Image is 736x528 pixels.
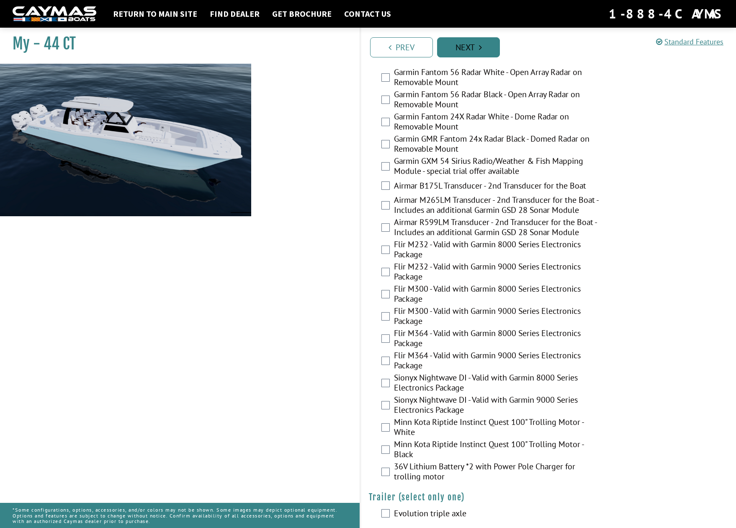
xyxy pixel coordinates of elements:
label: Garmin Fantom 56 Radar Black - Open Array Radar on Removable Mount [394,89,599,111]
label: Garmin GXM 54 Sirius Radio/Weather & Fish Mapping Module - special trial offer available [394,156,599,178]
a: Contact Us [340,8,395,19]
a: Next [437,37,500,57]
label: Flir M364 - Valid with Garmin 9000 Series Electronics Package [394,350,599,373]
label: Flir M300 - Valid with Garmin 8000 Series Electronics Package [394,284,599,306]
ul: Pagination [368,36,736,57]
h4: Trailer (select only one) [369,492,728,502]
label: Flir M232 - Valid with Garmin 9000 Series Electronics Package [394,261,599,284]
h1: My - 44 CT [13,34,339,53]
img: white-logo-c9c8dbefe5ff5ceceb0f0178aa75bf4bb51f6bca0971e226c86eb53dfe498488.png [13,6,96,22]
a: Find Dealer [206,8,264,19]
label: Garmin Fantom 56 Radar White - Open Array Radar on Removable Mount [394,67,599,89]
label: Flir M232 - Valid with Garmin 8000 Series Electronics Package [394,239,599,261]
label: 36V Lithium Battery *2 with Power Pole Charger for trolling motor [394,461,599,484]
label: Garmin GMR Fantom 24x Radar Black - Domed Radar on Removable Mount [394,134,599,156]
a: Return to main site [109,8,201,19]
label: Sionyx Nightwave DI - Valid with Garmin 8000 Series Electronics Package [394,373,599,395]
a: Standard Features [656,37,723,47]
label: Minn Kota Riptide Instinct Quest 100" Trolling Motor - Black [394,439,599,461]
label: Airmar B175L Transducer - 2nd Transducer for the Boat [394,181,599,193]
p: *Some configurations, options, accessories, and/or colors may not be shown. Some images may depic... [13,503,347,528]
label: Flir M300 - Valid with Garmin 9000 Series Electronics Package [394,306,599,328]
label: Garmin Fantom 24X Radar White - Dome Radar on Removable Mount [394,111,599,134]
label: Flir M364 - Valid with Garmin 8000 Series Electronics Package [394,328,599,350]
label: Airmar R599LM Transducer - 2nd Transducer for the Boat - Includes an additional Garmin GSD 28 Son... [394,217,599,239]
label: Airmar M265LM Transducer - 2nd Transducer for the Boat - Includes an additional Garmin GSD 28 Son... [394,195,599,217]
label: Minn Kota Riptide Instinct Quest 100" Trolling Motor - White [394,417,599,439]
a: Prev [370,37,433,57]
label: Evolution triple axle [394,508,599,520]
label: Sionyx Nightwave DI - Valid with Garmin 9000 Series Electronics Package [394,395,599,417]
div: 1-888-4CAYMAS [609,5,723,23]
a: Get Brochure [268,8,336,19]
